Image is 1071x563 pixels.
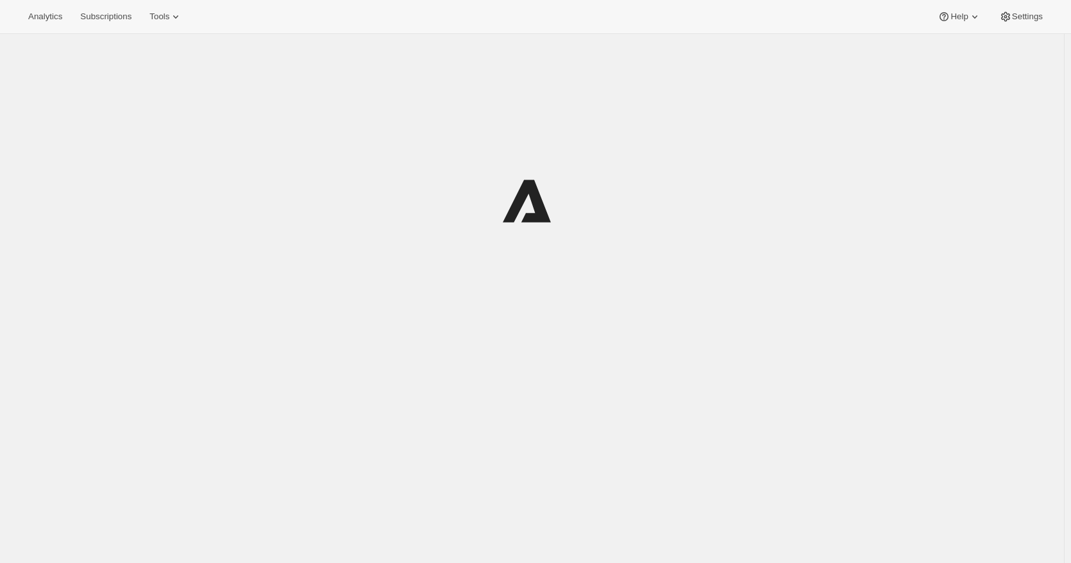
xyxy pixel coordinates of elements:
span: Settings [1012,12,1043,22]
button: Help [930,8,988,26]
span: Analytics [28,12,62,22]
button: Subscriptions [72,8,139,26]
button: Analytics [21,8,70,26]
button: Settings [991,8,1050,26]
span: Tools [149,12,169,22]
span: Subscriptions [80,12,131,22]
button: Tools [142,8,190,26]
span: Help [950,12,968,22]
